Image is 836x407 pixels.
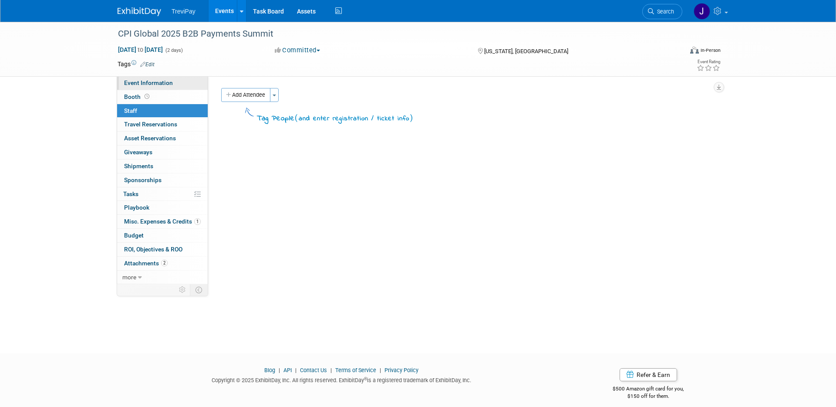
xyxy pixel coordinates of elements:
[122,274,136,281] span: more
[194,218,201,225] span: 1
[700,47,721,54] div: In-Person
[642,4,682,19] a: Search
[117,76,208,90] a: Event Information
[190,284,208,295] td: Toggle Event Tabs
[118,60,155,68] td: Tags
[124,93,151,100] span: Booth
[631,45,721,58] div: Event Format
[124,246,182,253] span: ROI, Objectives & ROO
[276,367,282,373] span: |
[117,243,208,256] a: ROI, Objectives & ROO
[221,88,270,102] button: Add Attendee
[124,232,144,239] span: Budget
[161,260,168,266] span: 2
[690,47,699,54] img: Format-Inperson.png
[124,260,168,267] span: Attachments
[697,60,720,64] div: Event Rating
[117,187,208,201] a: Tasks
[578,393,719,400] div: $150 off for them.
[335,367,376,373] a: Terms of Service
[299,114,409,123] span: and enter registration / ticket info
[123,190,138,197] span: Tasks
[124,218,201,225] span: Misc. Expenses & Credits
[124,107,137,114] span: Staff
[283,367,292,373] a: API
[364,376,367,381] sup: ®
[165,47,183,53] span: (2 days)
[300,367,327,373] a: Contact Us
[328,367,334,373] span: |
[124,204,149,211] span: Playbook
[124,163,153,170] span: Shipments
[118,374,565,384] div: Copyright © 2025 ExhibitDay, Inc. All rights reserved. ExhibitDay is a registered trademark of Ex...
[117,271,208,284] a: more
[293,367,299,373] span: |
[124,135,176,142] span: Asset Reservations
[124,121,177,128] span: Travel Reservations
[124,176,162,183] span: Sponsorships
[694,3,710,20] img: Jim Salerno
[117,159,208,173] a: Shipments
[620,368,677,381] a: Refer & Earn
[115,26,669,42] div: CPI Global 2025 B2B Payments Summit
[409,113,413,122] span: )
[117,201,208,214] a: Playbook
[295,113,299,122] span: (
[175,284,190,295] td: Personalize Event Tab Strip
[272,46,324,55] button: Committed
[143,93,151,100] span: Booth not reserved yet
[117,90,208,104] a: Booth
[484,48,568,54] span: [US_STATE], [GEOGRAPHIC_DATA]
[140,61,155,68] a: Edit
[117,215,208,228] a: Misc. Expenses & Credits1
[117,118,208,131] a: Travel Reservations
[118,7,161,16] img: ExhibitDay
[378,367,383,373] span: |
[118,46,163,54] span: [DATE] [DATE]
[654,8,674,15] span: Search
[257,112,413,124] div: Tag People
[117,104,208,118] a: Staff
[264,367,275,373] a: Blog
[136,46,145,53] span: to
[117,132,208,145] a: Asset Reservations
[124,79,173,86] span: Event Information
[124,149,152,156] span: Giveaways
[117,173,208,187] a: Sponsorships
[384,367,418,373] a: Privacy Policy
[117,229,208,242] a: Budget
[117,146,208,159] a: Giveaways
[172,8,196,15] span: TreviPay
[578,380,719,400] div: $500 Amazon gift card for you,
[117,257,208,270] a: Attachments2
